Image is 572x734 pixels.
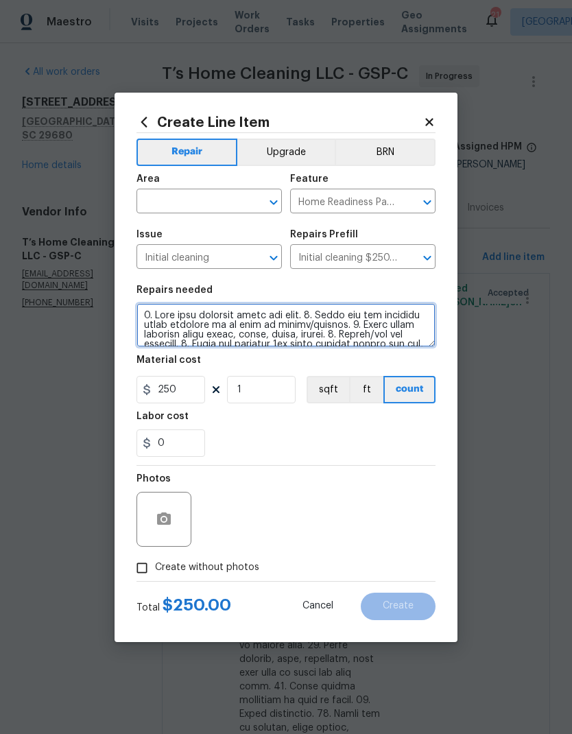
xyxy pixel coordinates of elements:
button: Open [264,248,283,268]
h5: Repairs needed [136,285,213,295]
h5: Feature [290,174,329,184]
div: Total [136,598,231,615]
span: Create without photos [155,560,259,575]
h2: Create Line Item [136,115,423,130]
button: Upgrade [237,139,335,166]
h5: Area [136,174,160,184]
button: count [383,376,436,403]
h5: Labor cost [136,412,189,421]
h5: Photos [136,474,171,484]
button: BRN [335,139,436,166]
button: Create [361,593,436,620]
button: Open [418,248,437,268]
button: sqft [307,376,349,403]
button: Repair [136,139,237,166]
span: Create [383,601,414,611]
h5: Material cost [136,355,201,365]
button: ft [349,376,383,403]
span: $ 250.00 [163,597,231,613]
button: Cancel [281,593,355,620]
textarea: 0. Lore ipsu dolorsit ametc adi elit. 8. Seddo eiu tem incididu utlab etdolore ma al enim ad mini... [136,303,436,347]
h5: Repairs Prefill [290,230,358,239]
h5: Issue [136,230,163,239]
span: Cancel [302,601,333,611]
button: Open [418,193,437,212]
button: Open [264,193,283,212]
